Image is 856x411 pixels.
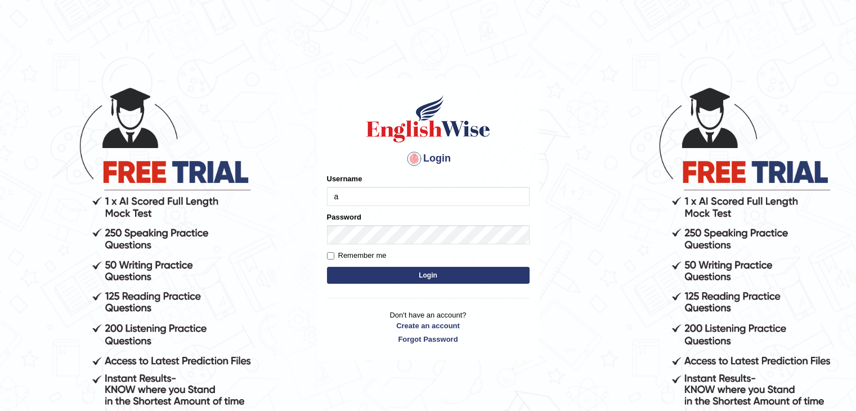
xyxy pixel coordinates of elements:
label: Username [327,173,362,184]
img: Logo of English Wise sign in for intelligent practice with AI [364,93,492,144]
label: Password [327,212,361,222]
a: Create an account [327,320,530,331]
button: Login [327,267,530,284]
label: Remember me [327,250,387,261]
input: Remember me [327,252,334,260]
a: Forgot Password [327,334,530,345]
p: Don't have an account? [327,310,530,345]
h4: Login [327,150,530,168]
